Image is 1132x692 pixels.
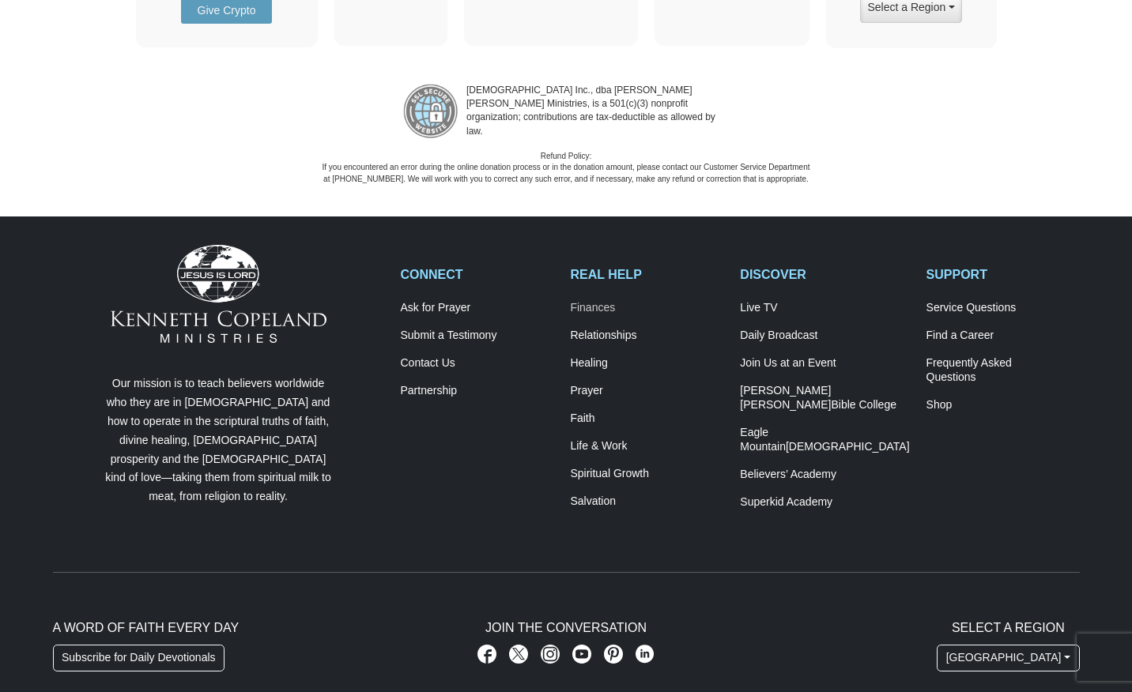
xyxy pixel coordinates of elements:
[102,374,335,506] p: Our mission is to teach believers worldwide who they are in [DEMOGRAPHIC_DATA] and how to operate...
[740,384,909,412] a: [PERSON_NAME] [PERSON_NAME]Bible College
[926,267,1080,282] h2: SUPPORT
[926,398,1080,412] a: Shop
[926,301,1080,315] a: Service Questions
[937,620,1079,635] h2: Select A Region
[570,356,723,370] a: Healing
[570,467,723,481] a: Spiritual Growth
[740,468,909,482] a: Believers’ Academy
[401,329,554,343] a: Submit a Testimony
[786,440,910,453] span: [DEMOGRAPHIC_DATA]
[740,495,909,510] a: Superkid Academy
[321,151,811,185] p: Refund Policy: If you encountered an error during the online donation process or in the donation ...
[740,426,909,454] a: Eagle Mountain[DEMOGRAPHIC_DATA]
[53,621,240,634] span: A Word of Faith Every Day
[740,267,909,282] h2: DISCOVER
[740,301,909,315] a: Live TV
[401,356,554,370] a: Contact Us
[740,356,909,370] a: Join Us at an Event
[570,384,723,398] a: Prayer
[111,245,326,343] img: Kenneth Copeland Ministries
[831,398,896,411] span: Bible College
[401,267,554,282] h2: CONNECT
[570,329,723,343] a: Relationships
[570,439,723,453] a: Life & Work
[53,645,225,671] a: Subscribe for Daily Devotionals
[740,329,909,343] a: Daily Broadcast
[570,495,723,509] a: Salvation
[570,301,723,315] a: Finances
[937,645,1079,671] button: [GEOGRAPHIC_DATA]
[570,412,723,426] a: Faith
[401,301,554,315] a: Ask for Prayer
[926,356,1080,385] a: Frequently AskedQuestions
[926,329,1080,343] a: Find a Career
[401,384,554,398] a: Partnership
[570,267,723,282] h2: REAL HELP
[458,84,729,139] p: [DEMOGRAPHIC_DATA] Inc., dba [PERSON_NAME] [PERSON_NAME] Ministries, is a 501(c)(3) nonprofit org...
[403,84,458,139] img: refund-policy
[401,620,732,635] h2: Join The Conversation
